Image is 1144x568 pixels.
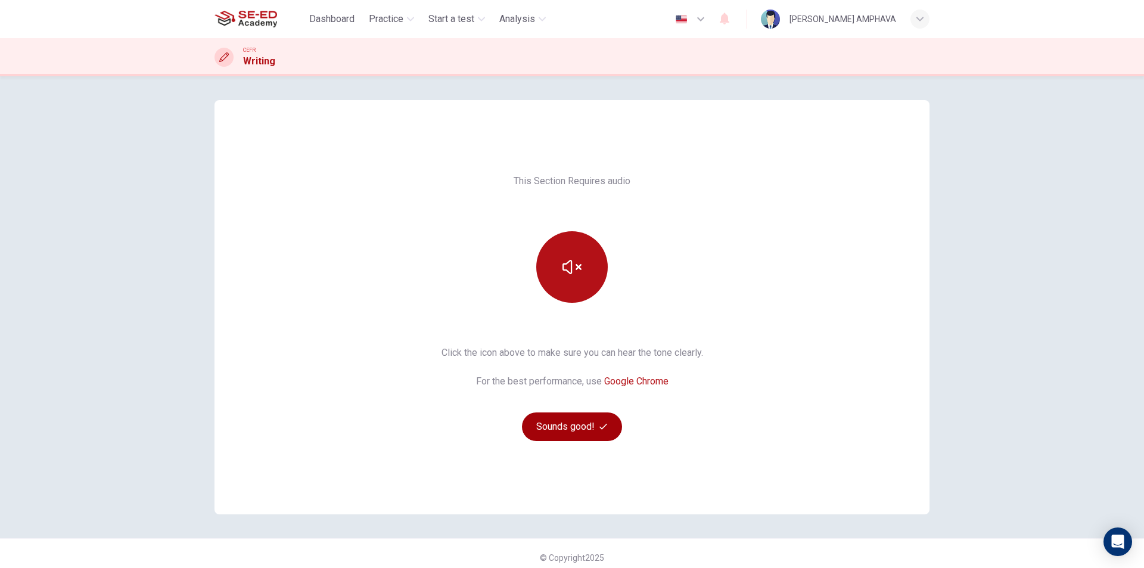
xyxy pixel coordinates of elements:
span: Practice [369,12,403,26]
span: CEFR [243,46,256,54]
a: SE-ED Academy logo [214,7,304,31]
span: © Copyright 2025 [540,553,604,563]
span: Analysis [499,12,535,26]
div: Open Intercom Messenger [1103,527,1132,556]
button: Practice [364,8,419,30]
img: en [674,15,689,24]
div: [PERSON_NAME] AMPHAVA [789,12,896,26]
img: SE-ED Academy logo [214,7,277,31]
span: Start a test [428,12,474,26]
a: Google Chrome [604,375,669,387]
img: Profile picture [761,10,780,29]
button: Dashboard [304,8,359,30]
h6: For the best performance, use [476,374,669,389]
button: Sounds good! [522,412,622,441]
button: Start a test [424,8,490,30]
button: Analysis [495,8,551,30]
h1: Writing [243,54,275,69]
span: Dashboard [309,12,355,26]
h6: This Section Requires audio [514,174,630,188]
h6: Click the icon above to make sure you can hear the tone clearly. [442,346,703,360]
